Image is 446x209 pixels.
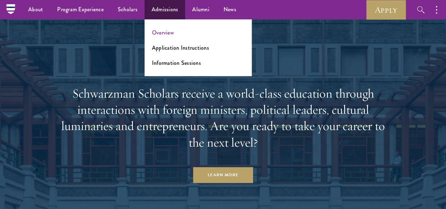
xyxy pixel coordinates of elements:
[193,167,253,183] a: Learn More
[152,29,174,37] a: Overview
[152,44,209,52] a: Application Instructions
[59,85,387,150] h2: Schwarzman Scholars receive a world-class education through interactions with foreign ministers, ...
[152,59,201,67] a: Information Sessions
[59,63,387,71] div: Take the Next Step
